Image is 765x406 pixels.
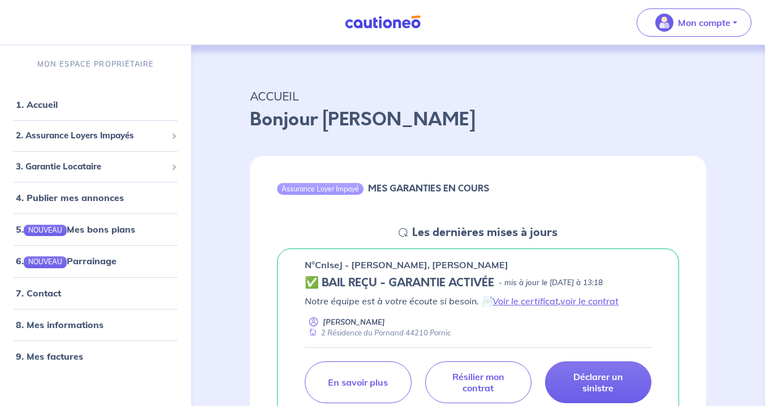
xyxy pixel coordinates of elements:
a: En savoir plus [305,361,411,403]
a: Résilier mon contrat [425,361,531,403]
span: 3. Garantie Locataire [16,160,167,173]
a: voir le contrat [560,295,619,307]
a: 5.NOUVEAUMes bons plans [16,224,135,235]
div: 3. Garantie Locataire [5,156,187,178]
h6: MES GARANTIES EN COURS [368,183,489,194]
a: 9. Mes factures [16,351,83,362]
div: 6.NOUVEAUParrainage [5,250,187,272]
a: 1. Accueil [16,99,58,110]
img: illu_account_valid_menu.svg [655,14,673,32]
div: 4. Publier mes annonces [5,186,187,209]
p: MON ESPACE PROPRIÉTAIRE [37,59,154,69]
div: 2 Résidence du Pornand 44210 Pornic [305,328,451,338]
a: 7. Contact [16,287,61,299]
a: 6.NOUVEAUParrainage [16,255,116,267]
button: illu_account_valid_menu.svgMon compte [637,8,751,37]
a: 4. Publier mes annonces [16,192,124,203]
div: 2. Assurance Loyers Impayés [5,125,187,147]
div: 8. Mes informations [5,313,187,336]
img: Cautioneo [340,15,425,29]
div: 9. Mes factures [5,345,187,368]
p: [PERSON_NAME] [323,317,385,328]
p: Déclarer un sinistre [559,371,637,394]
div: 5.NOUVEAUMes bons plans [5,218,187,241]
span: 2. Assurance Loyers Impayés [16,129,167,142]
p: ACCUEIL [250,86,706,106]
p: Mon compte [678,16,731,29]
div: 7. Contact [5,282,187,304]
h5: ✅ BAIL REÇU - GARANTIE ACTIVÉE [305,276,494,290]
p: Résilier mon contrat [439,371,517,394]
p: Bonjour [PERSON_NAME] [250,106,706,133]
h5: Les dernières mises à jours [412,226,557,239]
a: 8. Mes informations [16,319,103,330]
p: En savoir plus [328,377,388,388]
p: n°CnIseJ - [PERSON_NAME], [PERSON_NAME] [305,258,508,272]
a: Voir le certificat [492,295,559,307]
div: 1. Accueil [5,93,187,116]
p: Notre équipe est à votre écoute si besoin. 📄 , [305,294,651,308]
a: Déclarer un sinistre [545,361,651,403]
div: state: CONTRACT-VALIDATED, Context: NEW,MAYBE-CERTIFICATE,RELATIONSHIP,LESSOR-DOCUMENTS [305,276,651,290]
div: Assurance Loyer Impayé [277,183,364,194]
p: - mis à jour le [DATE] à 13:18 [499,277,603,289]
